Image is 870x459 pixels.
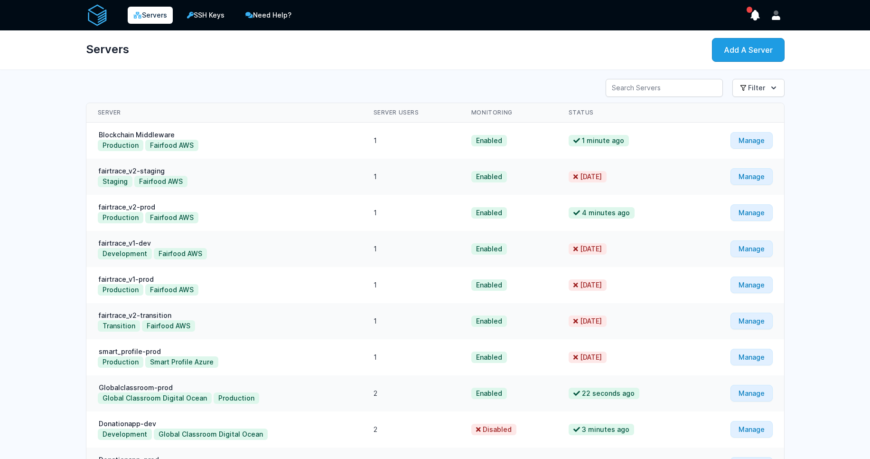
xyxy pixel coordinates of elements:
[569,243,607,255] span: [DATE]
[730,168,773,185] a: Manage
[98,131,176,139] a: Blockchain Middleware
[730,277,773,293] a: Manage
[471,279,507,291] span: Enabled
[145,140,198,151] button: Fairfood AWS
[98,275,155,283] a: fairtrace_v1-prod
[154,248,207,259] button: Fairfood AWS
[730,349,773,365] a: Manage
[362,411,460,448] td: 2
[214,392,259,404] button: Production
[98,320,140,332] button: Transition
[98,429,152,440] button: Development
[362,231,460,267] td: 1
[86,38,129,61] h1: Servers
[362,159,460,195] td: 1
[362,267,460,303] td: 1
[86,4,109,27] img: serverAuth logo
[569,388,639,399] span: 22 seconds ago
[471,424,516,435] span: Disabled
[569,424,634,435] span: 3 minutes ago
[730,385,773,402] a: Manage
[98,167,166,175] a: fairtrace_v2-staging
[606,79,723,97] input: Search Servers
[732,79,785,97] button: Filter
[730,313,773,329] a: Manage
[471,171,507,182] span: Enabled
[145,284,198,296] button: Fairfood AWS
[98,239,152,247] a: fairtrace_v1-dev
[98,140,143,151] button: Production
[569,207,635,219] span: 4 minutes ago
[471,207,507,219] span: Enabled
[460,103,557,123] th: Monitoring
[557,103,691,123] th: Status
[98,420,157,428] a: Donationapp-dev
[154,429,268,440] button: Global Classroom Digital Ocean
[712,38,785,62] a: Add A Server
[569,171,607,182] span: [DATE]
[98,383,174,392] a: Globalclassroom-prod
[471,388,507,399] span: Enabled
[569,135,629,146] span: 1 minute ago
[730,421,773,438] a: Manage
[569,279,607,291] span: [DATE]
[98,392,212,404] button: Global Classroom Digital Ocean
[471,243,507,255] span: Enabled
[98,311,172,319] a: fairtrace_v2-transition
[98,284,143,296] button: Production
[471,316,507,327] span: Enabled
[239,6,298,25] a: Need Help?
[98,248,152,259] button: Development
[98,176,132,187] button: Staging
[98,347,162,355] a: smart_profile-prod
[145,356,218,368] button: Smart Profile Azure
[142,320,195,332] button: Fairfood AWS
[471,135,507,146] span: Enabled
[98,356,143,368] button: Production
[730,132,773,149] a: Manage
[180,6,231,25] a: SSH Keys
[747,7,753,13] span: has unread notifications
[730,240,773,257] a: Manage
[98,203,156,211] a: fairtrace_v2-prod
[362,195,460,231] td: 1
[362,339,460,375] td: 1
[569,352,607,363] span: [DATE]
[767,7,785,24] button: User menu
[128,7,173,24] a: Servers
[98,212,143,223] button: Production
[362,123,460,159] td: 1
[730,204,773,221] a: Manage
[362,303,460,339] td: 1
[134,176,187,187] button: Fairfood AWS
[145,212,198,223] button: Fairfood AWS
[569,316,607,327] span: [DATE]
[86,103,362,123] th: Server
[362,103,460,123] th: Server Users
[747,7,764,24] button: show notifications
[471,352,507,363] span: Enabled
[362,375,460,411] td: 2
